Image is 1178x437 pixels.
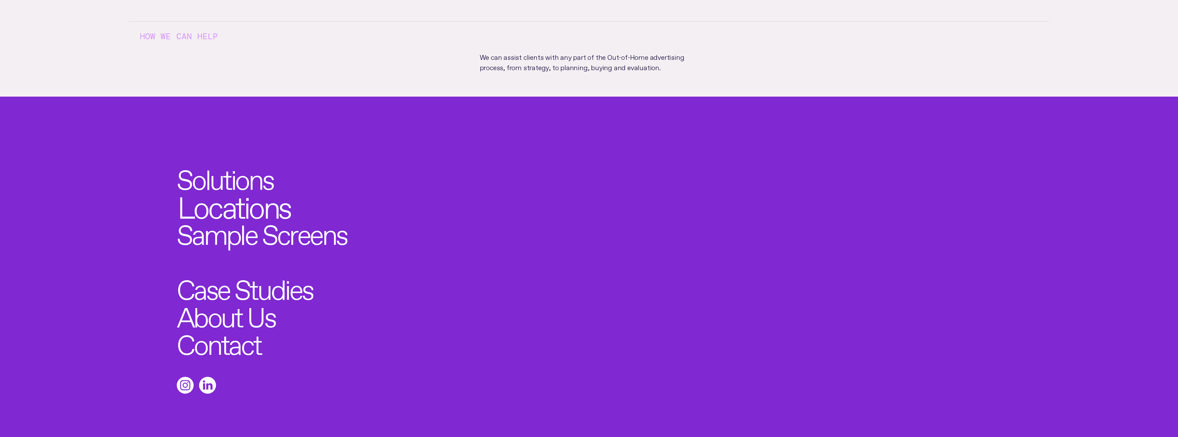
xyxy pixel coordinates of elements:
a: Solutions [177,162,273,190]
a: Locations [177,188,291,219]
p: We can assist clients with any part of the Out-of-Home advertising process, from strategy, to pla... [469,51,710,86]
h3: How we can help [129,21,1049,51]
a: Contact [177,327,261,355]
a: Sample Screens [177,217,347,245]
a: About Us [177,300,275,327]
a: Case Studies [177,272,313,300]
